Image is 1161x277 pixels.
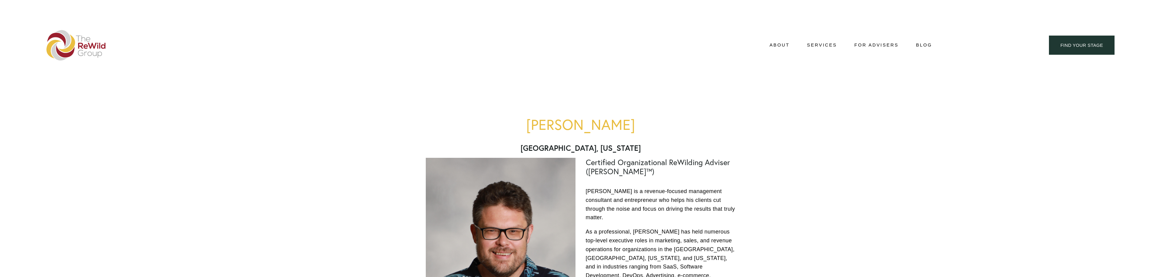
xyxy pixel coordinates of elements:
a: For Advisers [854,41,898,50]
strong: [GEOGRAPHIC_DATA], [US_STATE] [521,143,641,153]
h1: [PERSON_NAME] [426,116,736,133]
a: Blog [916,41,932,50]
p: [PERSON_NAME] is a revenue-focused management consultant and entrepreneur who helps his clients c... [586,187,736,222]
a: find your stage [1049,36,1115,55]
a: folder dropdown [770,41,790,50]
span: About [770,41,790,49]
a: folder dropdown [807,41,837,50]
img: The ReWild Group [46,30,106,61]
span: Services [807,41,837,49]
h2: Certified Organizational ReWilding Adviser ([PERSON_NAME]™) [586,158,736,176]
